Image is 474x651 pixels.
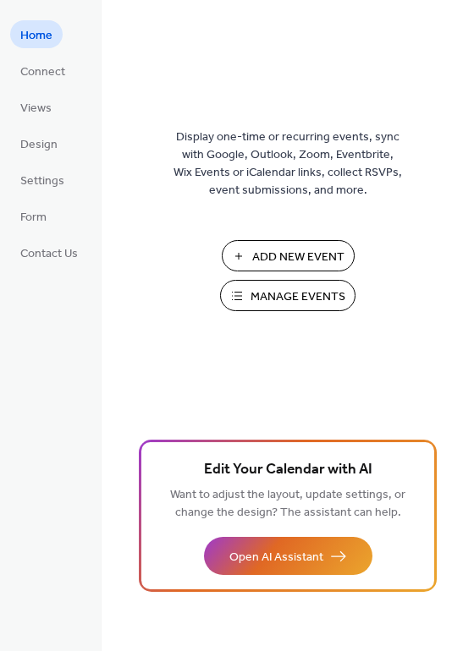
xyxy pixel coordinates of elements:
span: Settings [20,172,64,190]
span: Open AI Assistant [229,549,323,566]
span: Want to adjust the layout, update settings, or change the design? The assistant can help. [170,484,405,524]
span: Design [20,136,58,154]
a: Home [10,20,63,48]
a: Contact Us [10,238,88,266]
span: Contact Us [20,245,78,263]
button: Add New Event [222,240,355,271]
span: Connect [20,63,65,81]
a: Form [10,202,57,230]
span: Views [20,100,52,118]
span: Form [20,209,47,227]
span: Edit Your Calendar with AI [204,458,372,482]
button: Open AI Assistant [204,537,372,575]
a: Connect [10,57,75,85]
a: Settings [10,166,74,194]
span: Manage Events [251,288,345,306]
button: Manage Events [220,280,355,311]
span: Home [20,27,52,45]
span: Add New Event [252,249,344,266]
span: Display one-time or recurring events, sync with Google, Outlook, Zoom, Eventbrite, Wix Events or ... [174,129,402,200]
a: Design [10,129,68,157]
a: Views [10,93,62,121]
